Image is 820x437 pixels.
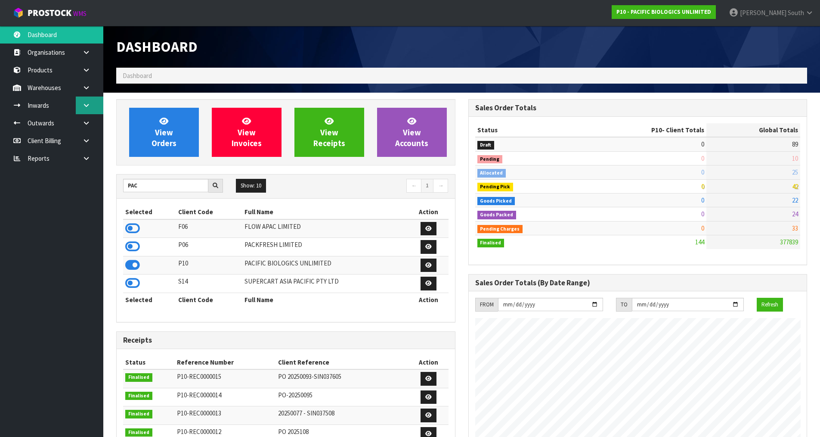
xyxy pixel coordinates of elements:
span: Dashboard [123,72,152,80]
span: South [788,9,804,17]
a: ← [406,179,421,193]
span: 10 [792,154,798,162]
nav: Page navigation [292,179,449,194]
td: PACIFIC BIOLOGICS UNLIMITED [242,256,408,275]
span: P10 [651,126,662,134]
span: 24 [792,210,798,218]
span: Draft [477,141,495,150]
th: Selected [123,293,176,306]
span: P10-REC0000014 [177,391,221,399]
span: View Receipts [313,116,345,148]
span: Finalised [477,239,504,247]
th: - Client Totals [582,123,706,137]
span: P10-REC0000015 [177,372,221,381]
td: PACKFRESH LIMITED [242,238,408,256]
span: Pending [477,155,503,164]
small: WMS [73,9,87,18]
a: ViewReceipts [294,108,364,157]
button: Show: 10 [236,179,266,193]
h3: Sales Order Totals (By Date Range) [475,279,801,287]
a: P10 - PACIFIC BIOLOGICS UNLIMITED [612,5,716,19]
th: Client Reference [276,356,409,369]
span: 89 [792,140,798,148]
span: Allocated [477,169,506,178]
span: 33 [792,224,798,232]
td: SUPERCART ASIA PACIFIC PTY LTD [242,275,408,293]
span: Pending Pick [477,183,514,191]
th: Action [408,293,449,306]
span: PO 2025108 [278,428,309,436]
th: Action [409,356,448,369]
h3: Receipts [123,336,449,344]
span: Finalised [125,373,152,382]
span: ProStock [28,7,71,19]
td: P10 [176,256,242,275]
span: 144 [695,238,704,246]
span: [PERSON_NAME] [740,9,786,17]
td: F06 [176,219,242,238]
th: Full Name [242,293,408,306]
span: PO-20250095 [278,391,313,399]
span: 22 [792,196,798,204]
span: Finalised [125,410,152,418]
span: 0 [701,182,704,190]
td: P06 [176,238,242,256]
span: 0 [701,210,704,218]
div: TO [616,298,632,312]
span: 20250077 - SIN037508 [278,409,334,417]
strong: P10 - PACIFIC BIOLOGICS UNLIMITED [616,8,711,16]
span: 0 [701,154,704,162]
span: 0 [701,140,704,148]
span: View Invoices [232,116,262,148]
a: ViewOrders [129,108,199,157]
span: 25 [792,168,798,176]
div: FROM [475,298,498,312]
th: Full Name [242,205,408,219]
img: cube-alt.png [13,7,24,18]
a: → [433,179,448,193]
span: Pending Charges [477,225,523,234]
th: Status [123,356,175,369]
span: 0 [701,224,704,232]
span: Goods Packed [477,211,517,219]
th: Reference Number [175,356,276,369]
td: FLOW APAC LIMITED [242,219,408,238]
th: Selected [123,205,176,219]
th: Status [475,123,583,137]
th: Client Code [176,293,242,306]
span: Finalised [125,392,152,400]
span: Finalised [125,428,152,437]
span: Goods Picked [477,197,515,206]
span: Dashboard [116,37,198,56]
input: Search clients [123,179,208,192]
th: Global Totals [706,123,800,137]
span: PO 20250093-SIN037605 [278,372,341,381]
button: Refresh [757,298,783,312]
a: ViewInvoices [212,108,282,157]
th: Action [408,205,449,219]
a: ViewAccounts [377,108,447,157]
span: P10-REC0000012 [177,428,221,436]
span: View Accounts [395,116,428,148]
span: 42 [792,182,798,190]
span: 0 [701,168,704,176]
span: 377839 [780,238,798,246]
span: P10-REC0000013 [177,409,221,417]
h3: Sales Order Totals [475,104,801,112]
td: S14 [176,275,242,293]
th: Client Code [176,205,242,219]
span: View Orders [152,116,176,148]
span: 0 [701,196,704,204]
a: 1 [421,179,433,193]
